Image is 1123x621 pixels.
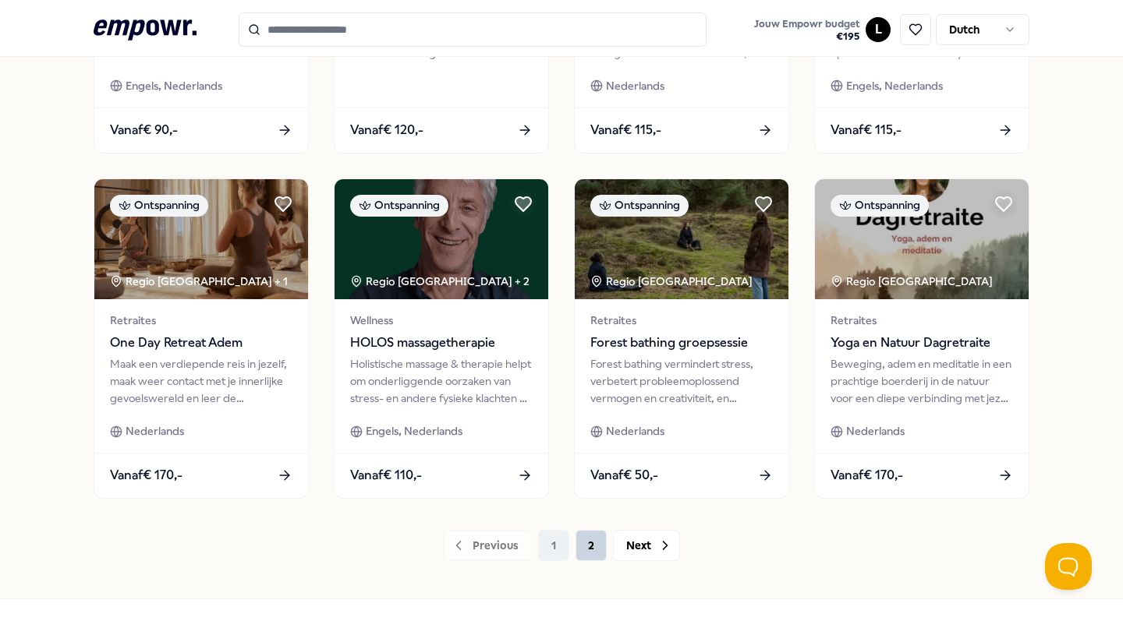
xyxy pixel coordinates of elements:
span: Wellness [350,312,533,329]
span: Engels, Nederlands [366,422,462,439]
input: Search for products, categories or subcategories [239,12,707,47]
button: Next [613,530,680,561]
iframe: Help Scout Beacon - Open [1045,543,1092,590]
div: Ontspanning [590,195,689,217]
span: € 195 [754,30,859,43]
div: Ontspanning [831,195,929,217]
a: package imageOntspanningRegio [GEOGRAPHIC_DATA] RetraitesYoga en Natuur DagretraiteBeweging, adem... [814,178,1029,499]
div: Regio [GEOGRAPHIC_DATA] + 2 [350,273,530,290]
span: Vanaf € 115,- [831,120,902,140]
img: package image [94,179,308,300]
span: Nederlands [846,422,905,439]
div: Regio [GEOGRAPHIC_DATA] + 1 [110,273,288,290]
span: Engels, Nederlands [846,77,943,94]
img: package image [575,179,788,300]
span: Retraites [110,312,292,329]
button: 2 [576,530,607,561]
img: package image [335,179,548,300]
span: Nederlands [606,422,664,439]
span: Vanaf € 50,- [590,465,658,485]
a: package imageOntspanningRegio [GEOGRAPHIC_DATA] + 2WellnessHOLOS massagetherapieHolistische massa... [334,178,549,499]
span: Vanaf € 115,- [590,120,661,140]
span: Vanaf € 90,- [110,120,178,140]
div: Ontspanning [350,195,448,217]
div: Beweging, adem en meditatie in een prachtige boerderij in de natuur voor een diepe verbinding met... [831,355,1013,408]
div: Ontspanning [110,195,208,217]
span: Retraites [831,312,1013,329]
span: Yoga en Natuur Dagretraite [831,333,1013,353]
span: HOLOS massagetherapie [350,333,533,353]
span: Jouw Empowr budget [754,18,859,30]
button: L [866,17,891,42]
a: Jouw Empowr budget€195 [748,13,866,46]
span: Nederlands [606,77,664,94]
span: Nederlands [126,422,184,439]
span: Forest bathing groepsessie [590,333,773,353]
div: Maak een verdiepende reis in jezelf, maak weer contact met je innerlijke gevoelswereld en leer de... [110,355,292,408]
span: Engels, Nederlands [126,77,222,94]
div: Regio [GEOGRAPHIC_DATA] [590,273,755,290]
span: Vanaf € 120,- [350,120,423,140]
span: Retraites [590,312,773,329]
img: package image [815,179,1029,300]
a: package imageOntspanningRegio [GEOGRAPHIC_DATA] + 1RetraitesOne Day Retreat AdemMaak een verdiepe... [94,178,309,499]
span: Vanaf € 110,- [350,465,422,485]
a: package imageOntspanningRegio [GEOGRAPHIC_DATA] RetraitesForest bathing groepsessieForest bathing... [574,178,789,499]
span: One Day Retreat Adem [110,333,292,353]
span: Vanaf € 170,- [831,465,903,485]
div: Holistische massage & therapie helpt om onderliggende oorzaken van stress- en andere fysieke klac... [350,355,533,408]
div: Regio [GEOGRAPHIC_DATA] [831,273,995,290]
button: Jouw Empowr budget€195 [751,15,863,46]
span: Vanaf € 170,- [110,465,182,485]
div: Forest bathing vermindert stress, verbetert probleemoplossend vermogen en creativiteit, en bevord... [590,355,773,408]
